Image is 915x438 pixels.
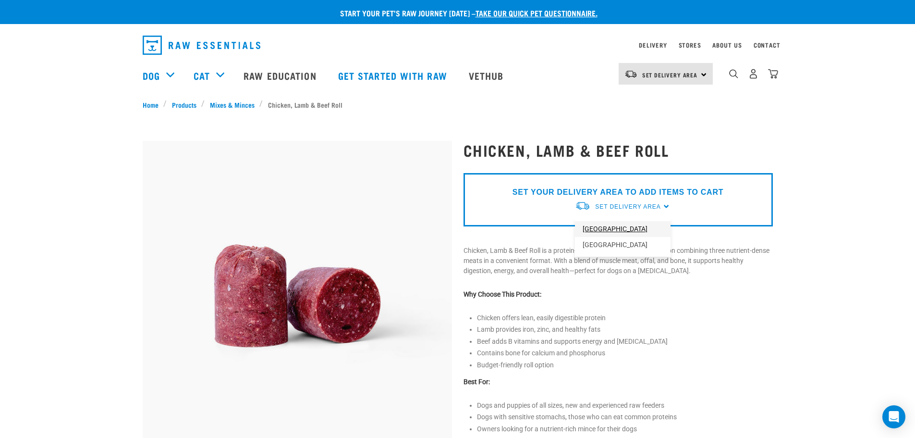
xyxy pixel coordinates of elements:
[143,36,260,55] img: Raw Essentials Logo
[712,43,742,47] a: About Us
[512,187,723,198] p: SET YOUR DELIVERY AREA TO ADD ITEMS TO CART
[135,32,781,59] nav: dropdown navigation
[768,69,778,79] img: home-icon@2x.png
[748,69,758,79] img: user.png
[476,11,598,15] a: take our quick pet questionnaire.
[477,424,773,434] p: Owners looking for a nutrient-rich mince for their dogs
[477,400,773,411] p: Dogs and puppies of all sizes, new and experienced raw feeders
[234,56,328,95] a: Raw Education
[464,246,773,276] p: Chicken, Lamb & Beef Roll is a protein-rich, nutritionally balanced option combining three nutrie...
[477,412,773,422] p: Dogs with sensitive stomachs, those who can eat common proteins
[477,360,773,370] p: Budget-friendly roll option
[729,69,738,78] img: home-icon-1@2x.png
[459,56,516,95] a: Vethub
[642,73,698,76] span: Set Delivery Area
[143,100,773,110] nav: breadcrumbs
[575,201,590,211] img: van-moving.png
[882,405,905,428] div: Open Intercom Messenger
[194,68,210,83] a: Cat
[205,100,259,110] a: Mixes & Minces
[464,141,773,159] h1: Chicken, Lamb & Beef Roll
[477,348,773,358] p: Contains bone for calcium and phosphorus
[143,68,160,83] a: Dog
[639,43,667,47] a: Delivery
[329,56,459,95] a: Get started with Raw
[624,70,637,78] img: van-moving.png
[464,290,541,298] strong: Why Choose This Product:
[754,43,781,47] a: Contact
[679,43,701,47] a: Stores
[477,313,773,323] p: Chicken offers lean, easily digestible protein
[477,325,773,335] p: Lamb provides iron, zinc, and healthy fats
[575,237,671,253] a: [GEOGRAPHIC_DATA]
[575,221,671,237] a: [GEOGRAPHIC_DATA]
[595,203,660,210] span: Set Delivery Area
[477,337,773,347] p: Beef adds B vitamins and supports energy and [MEDICAL_DATA]
[464,378,490,386] strong: Best For:
[167,100,201,110] a: Products
[143,100,164,110] a: Home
